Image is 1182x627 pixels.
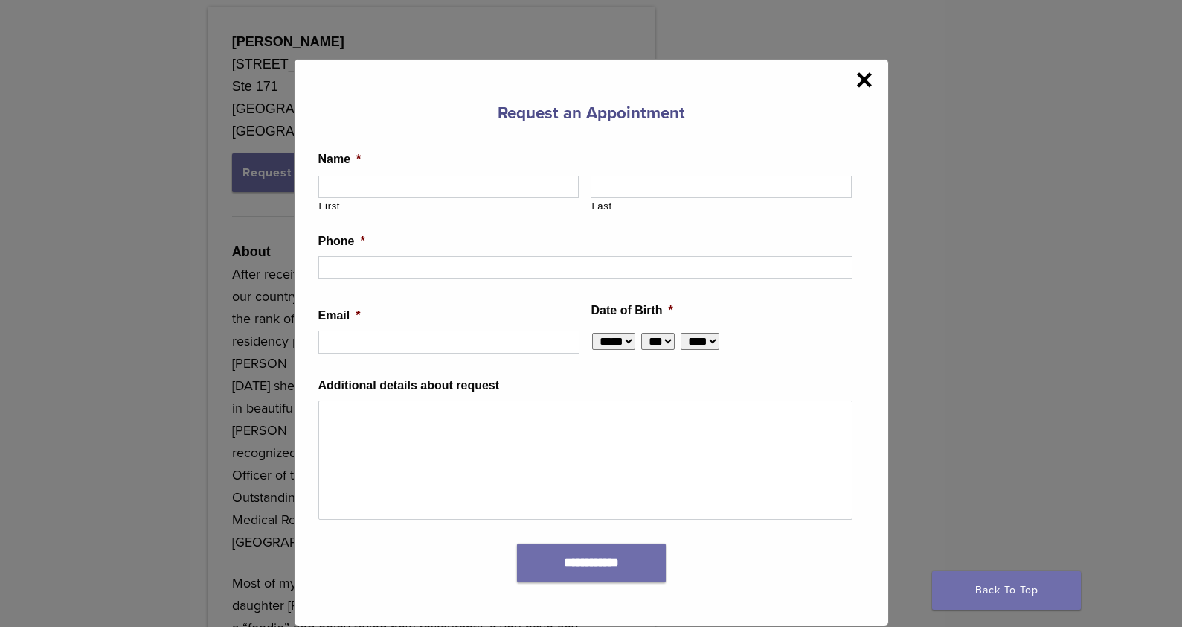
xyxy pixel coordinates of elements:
[318,95,864,131] h3: Request an Appointment
[319,199,579,214] label: First
[318,378,500,394] label: Additional details about request
[591,303,673,319] label: Date of Birth
[932,571,1081,610] a: Back To Top
[318,308,361,324] label: Email
[591,199,852,214] label: Last
[318,152,362,168] label: Name
[318,234,365,249] label: Phone
[855,65,873,95] span: ×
